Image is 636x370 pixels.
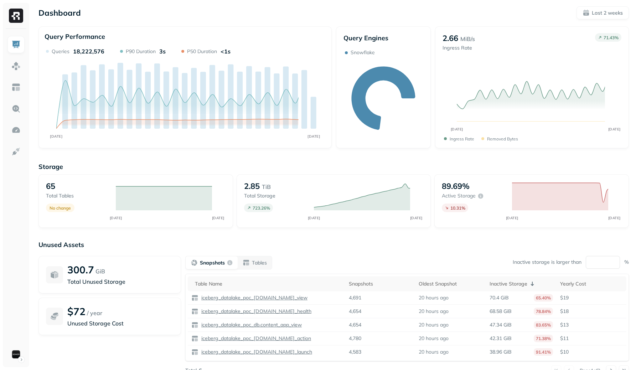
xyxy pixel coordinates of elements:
[50,134,62,138] tspan: [DATE]
[419,294,449,301] p: 20 hours ago
[534,321,553,329] p: 83.65%
[198,322,302,328] a: iceberg_datalake_poc_db.content_app_view
[419,322,449,328] p: 20 hours ago
[442,181,470,191] p: 89.69%
[46,181,55,191] p: 65
[87,309,102,317] p: / year
[11,125,21,135] img: Optimization
[253,205,270,211] p: 723.26 %
[534,348,553,356] p: 91.41%
[442,192,476,199] p: Active storage
[560,322,623,328] p: $13
[191,335,198,342] img: table
[244,181,260,191] p: 2.85
[307,134,320,138] tspan: [DATE]
[513,259,581,266] p: Inactive storage is larger than
[200,294,307,301] p: iceberg_datalake_poc_[DOMAIN_NAME]_view
[576,6,629,19] button: Last 2 weeks
[11,61,21,71] img: Assets
[159,48,166,55] p: 3s
[198,308,311,315] a: iceberg_datalake_poc_[DOMAIN_NAME]_health
[221,48,231,55] p: <1s
[560,349,623,355] p: $10
[9,9,23,23] img: Ryft
[460,35,475,43] p: MiB/s
[38,163,629,171] p: Storage
[410,216,422,220] tspan: [DATE]
[67,277,174,286] p: Total Unused Storage
[349,294,361,301] p: 4,691
[443,33,458,43] p: 2.66
[95,267,105,276] p: GiB
[11,104,21,113] img: Query Explorer
[262,183,271,191] p: TiB
[46,192,109,199] p: Total tables
[126,48,156,55] p: P90 Duration
[608,127,620,132] tspan: [DATE]
[560,279,623,288] div: Yearly Cost
[343,34,423,42] p: Query Engines
[52,48,69,55] p: Queries
[450,205,465,211] p: 10.31 %
[191,308,198,315] img: table
[198,294,307,301] a: iceberg_datalake_poc_[DOMAIN_NAME]_view
[490,349,512,355] p: 38.96 GiB
[534,308,553,315] p: 78.84%
[307,216,320,220] tspan: [DATE]
[487,136,518,142] p: Removed bytes
[351,49,375,56] p: Snowflake
[67,305,86,318] p: $72
[506,216,518,220] tspan: [DATE]
[349,308,361,315] p: 4,654
[191,294,198,302] img: table
[195,279,342,288] div: Table Name
[490,294,509,301] p: 70.4 GiB
[38,241,629,249] p: Unused Assets
[592,10,623,16] p: Last 2 weeks
[200,335,311,342] p: iceberg_datalake_poc_[DOMAIN_NAME]_action
[560,335,623,342] p: $11
[534,335,553,342] p: 71.38%
[198,335,311,342] a: iceberg_datalake_poc_[DOMAIN_NAME]_action
[110,216,122,220] tspan: [DATE]
[349,349,361,355] p: 4,583
[200,308,311,315] p: iceberg_datalake_poc_[DOMAIN_NAME]_health
[624,259,629,266] p: %
[450,127,463,132] tspan: [DATE]
[560,308,623,315] p: $18
[490,335,512,342] p: 42.31 GiB
[349,322,361,328] p: 4,654
[534,294,553,302] p: 65.40%
[200,322,302,328] p: iceberg_datalake_poc_db.content_app_view
[560,294,623,301] p: $19
[490,322,512,328] p: 47.34 GiB
[198,349,312,355] a: iceberg_datalake_poc_[DOMAIN_NAME]_launch
[490,281,527,287] p: Inactive Storage
[38,8,81,18] p: Dashboard
[67,319,174,328] p: Unused Storage Cost
[200,349,312,355] p: iceberg_datalake_poc_[DOMAIN_NAME]_launch
[450,136,474,142] p: Ingress Rate
[244,192,307,199] p: Total storage
[419,349,449,355] p: 20 hours ago
[187,48,217,55] p: P50 Duration
[11,349,21,359] img: Sonos
[45,32,105,41] p: Query Performance
[200,259,225,266] p: Snapshots
[11,147,21,156] img: Integrations
[443,45,475,51] p: Ingress Rate
[419,279,483,288] div: Oldest Snapshot
[50,205,71,211] p: No change
[419,335,449,342] p: 20 hours ago
[212,216,224,220] tspan: [DATE]
[349,279,412,288] div: Snapshots
[67,263,94,276] p: 300.7
[608,216,620,220] tspan: [DATE]
[191,349,198,356] img: table
[11,83,21,92] img: Asset Explorer
[490,308,512,315] p: 68.58 GiB
[349,335,361,342] p: 4,780
[252,259,267,266] p: Tables
[73,48,104,55] p: 18,222,576
[604,35,619,40] p: 71.43 %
